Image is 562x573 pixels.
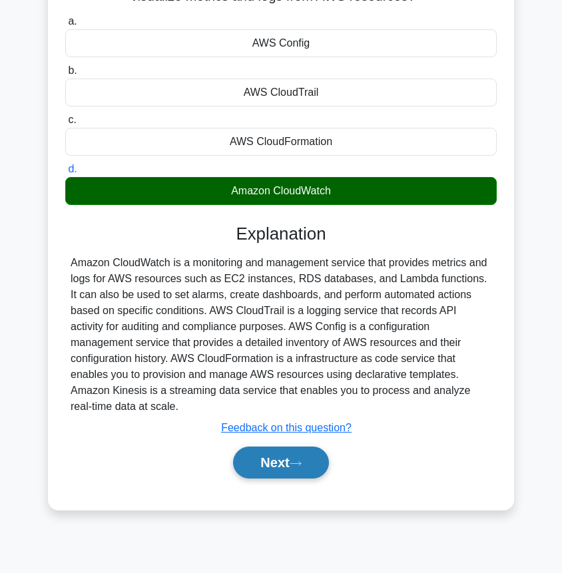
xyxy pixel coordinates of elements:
span: c. [68,114,76,125]
div: Amazon CloudWatch is a monitoring and management service that provides metrics and logs for AWS r... [71,255,491,415]
span: b. [68,65,77,76]
a: Feedback on this question? [221,422,352,433]
h3: Explanation [73,224,489,244]
div: AWS CloudTrail [65,79,497,106]
span: d. [68,163,77,174]
span: a. [68,15,77,27]
div: Amazon CloudWatch [65,177,497,205]
button: Next [233,447,328,478]
div: AWS Config [65,29,497,57]
div: AWS CloudFormation [65,128,497,156]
